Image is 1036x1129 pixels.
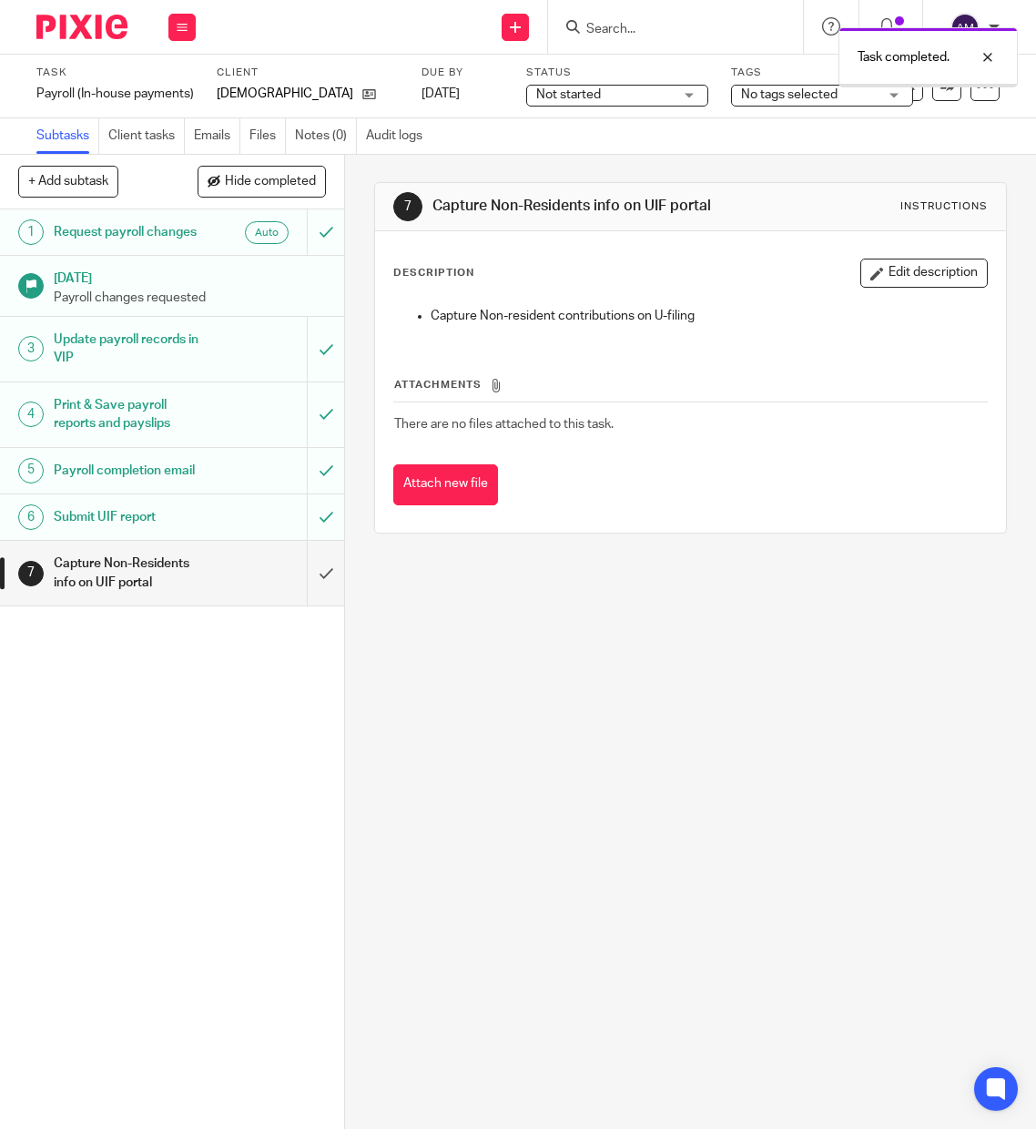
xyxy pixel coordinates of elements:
[422,66,503,80] label: Due by
[36,118,99,154] a: Subtasks
[54,392,210,438] h1: Print & Save payroll reports and payslips
[18,504,44,530] div: 6
[536,88,601,101] span: Not started
[54,550,210,596] h1: Capture Non-Residents info on UIF portal
[741,88,838,101] span: No tags selected
[18,402,44,427] div: 4
[36,85,194,103] div: Payroll (In-house payments)
[18,458,44,483] div: 5
[432,197,730,216] h1: Capture Non-Residents info on UIF portal
[217,85,353,103] p: [DEMOGRAPHIC_DATA]
[245,221,289,244] div: Auto
[18,336,44,361] div: 3
[950,13,980,42] img: svg%3E
[54,457,210,484] h1: Payroll completion email
[198,166,326,197] button: Hide completed
[194,118,240,154] a: Emails
[18,561,44,586] div: 7
[422,87,460,100] span: [DATE]
[54,326,210,372] h1: Update payroll records in VIP
[18,219,44,245] div: 1
[36,15,127,39] img: Pixie
[54,503,210,531] h1: Submit UIF report
[860,259,988,288] button: Edit description
[36,66,194,80] label: Task
[393,192,422,221] div: 7
[900,199,988,214] div: Instructions
[431,307,987,325] p: Capture Non-resident contributions on U-filing
[108,118,185,154] a: Client tasks
[249,118,286,154] a: Files
[54,219,210,246] h1: Request payroll changes
[393,266,474,280] p: Description
[54,265,327,288] h1: [DATE]
[217,66,399,80] label: Client
[394,380,482,390] span: Attachments
[54,289,327,307] p: Payroll changes requested
[295,118,357,154] a: Notes (0)
[394,418,614,431] span: There are no files attached to this task.
[393,464,498,505] button: Attach new file
[225,175,316,189] span: Hide completed
[366,118,432,154] a: Audit logs
[18,166,118,197] button: + Add subtask
[858,48,950,66] p: Task completed.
